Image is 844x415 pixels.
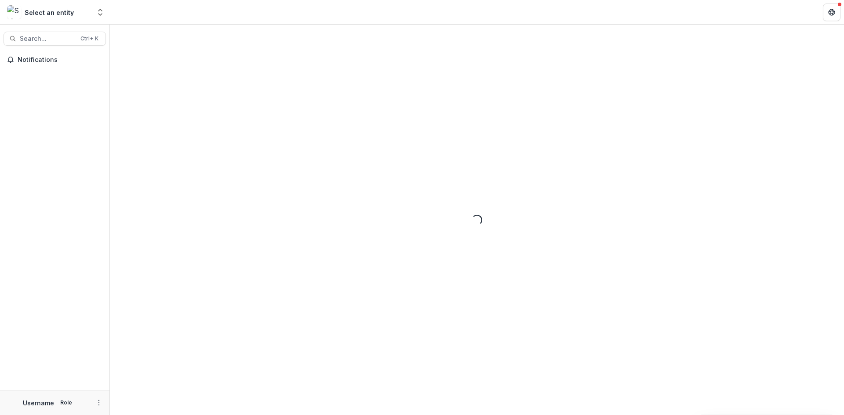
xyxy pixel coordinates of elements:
button: More [94,397,104,408]
div: Ctrl + K [79,34,100,43]
button: Search... [4,32,106,46]
div: Select an entity [25,8,74,17]
button: Notifications [4,53,106,67]
img: Select an entity [7,5,21,19]
p: Role [58,399,75,407]
p: Username [23,398,54,408]
span: Search... [20,35,75,43]
button: Open entity switcher [94,4,106,21]
span: Notifications [18,56,102,64]
button: Get Help [823,4,840,21]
